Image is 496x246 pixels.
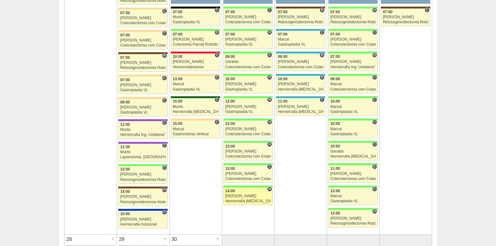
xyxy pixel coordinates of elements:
[120,217,166,221] div: [PERSON_NAME]
[372,120,377,125] span: Consultório
[330,87,376,92] div: Colecistectomia com Colangiografia VL
[171,8,220,26] a: C 07:00 Murilo Gastroplastia VL
[267,30,272,35] span: Hospital
[215,75,219,80] span: Consultório
[171,52,220,53] div: Key: Assunção
[223,29,272,31] div: Key: Brasil
[320,30,324,35] span: Consultório
[118,97,167,99] div: Key: Bartira
[278,77,287,81] span: 10:00
[330,121,340,126] span: 10:00
[215,235,220,243] div: +
[330,132,376,136] div: Gastroplastia VL
[328,52,377,53] div: Key: Brasil
[223,53,272,71] a: C 09:00 Geraldo Colecistectomia com Colangiografia VL
[330,99,340,103] span: 10:00
[120,110,166,115] div: Gastroplastia VL
[162,31,167,36] span: Consultório
[225,60,271,64] div: Geraldo
[276,53,325,71] a: H 09:00 [PERSON_NAME] Colecistectomia com Colangiografia VL
[328,120,377,138] a: C 10:00 Marcal Gastroplastia VL
[117,235,127,244] div: 29
[372,164,377,169] span: Consultório
[171,96,220,98] div: Key: Santa Maria
[330,15,376,19] div: [PERSON_NAME]
[328,163,377,165] div: Key: Brasil
[223,31,272,48] a: H 07:00 [PERSON_NAME] Gastroplastia VL
[328,143,377,160] a: C 10:00 Geraldo Herniorrafia [MEDICAL_DATA]
[225,172,271,176] div: [PERSON_NAME]
[278,10,287,14] span: 07:00
[330,221,376,226] div: Retossigmoidectomia Robótica
[330,211,340,215] span: 13:00
[330,77,340,81] span: 09:00
[225,87,271,92] div: Gastroplastia VL
[162,53,167,58] span: Hospital
[120,133,166,137] div: Herniorrafia Ing. Unilateral VL
[372,209,377,214] span: Hospital
[171,119,220,120] div: Key: Bartira
[225,132,271,136] div: Colecistectomia com Colangiografia VL
[330,154,376,159] div: Herniorrafia [MEDICAL_DATA]
[118,144,167,161] a: C 12:30 Murilo Laparotomia, [GEOGRAPHIC_DATA], Drenagem, Bridas VL
[267,97,272,102] span: Hospital
[225,82,271,86] div: [PERSON_NAME]
[120,61,166,65] div: [PERSON_NAME]
[267,75,272,80] span: Hospital
[173,37,218,42] div: [PERSON_NAME]
[278,54,287,59] span: 09:00
[225,154,271,159] div: Colecistectomia com Colangiografia VL
[425,8,429,13] span: Consultório
[171,98,220,116] a: C 15:00 Murilo Herniorrafia [MEDICAL_DATA]
[120,128,166,132] div: Murilo
[118,119,167,121] div: Key: IFOR
[162,143,167,148] span: Consultório
[163,235,168,243] div: +
[320,8,324,13] span: Hospital
[225,199,271,203] div: Herniorrafia [MEDICAL_DATA]
[223,141,272,143] div: Key: Brasil
[225,166,235,171] span: 13:00
[120,200,166,204] div: Retossigmoidectomia Abdominal VL
[328,76,377,93] a: C 09:00 Marcal Colecistectomia com Colangiografia VL
[276,52,325,53] div: Key: Neomater
[173,65,218,69] div: Hemorroidectomia
[328,141,377,143] div: Key: Brasil
[383,20,428,24] div: Retossigmoidectomia Robótica
[330,110,376,114] div: Gastroplastia VL
[173,82,218,86] div: Marcal
[173,42,218,47] div: Colectomia Parcial Robótica
[278,42,323,47] div: Gastroplastia VL
[225,42,271,47] div: Gastroplastia VL
[118,54,167,72] a: H 07:00 [PERSON_NAME] Retossigmoidectomia Robótica
[118,211,167,228] a: C 15:00 [PERSON_NAME] Herniorrafia Incisional
[120,55,130,60] span: 07:00
[120,222,166,226] div: Herniorrafia Incisional
[118,52,167,54] div: Key: Santa Joana
[330,144,340,148] span: 10:00
[267,164,272,169] span: Consultório
[120,195,166,199] div: [PERSON_NAME]
[162,120,167,125] span: Consultório
[225,189,235,193] span: 14:00
[328,186,377,187] div: Key: Brasil
[223,74,272,76] div: Key: Brasil
[328,8,377,26] a: H 07:00 [PERSON_NAME] Retossigmoidectomia Robótica
[267,53,272,58] span: Consultório
[225,194,271,198] div: [PERSON_NAME]
[171,53,220,71] a: C 10:00 [PERSON_NAME] Hemorroidectomia
[372,30,377,35] span: Consultório
[330,32,340,36] span: 07:00
[118,75,167,76] div: Key: Bartira
[225,149,271,154] div: [PERSON_NAME]
[330,149,376,154] div: Geraldo
[330,10,340,14] span: 07:00
[223,119,272,120] div: Key: Brasil
[120,83,166,87] div: [PERSON_NAME]
[120,167,130,171] span: 13:00
[328,210,377,227] a: H 13:00 [PERSON_NAME] Retossigmoidectomia Robótica
[381,8,430,26] a: C 07:00 [PERSON_NAME] Retossigmoidectomia Robótica
[225,121,235,126] span: 12:00
[278,32,287,36] span: 07:00
[328,31,377,48] a: C 07:00 [PERSON_NAME] Colecistectomia com Colangiografia VL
